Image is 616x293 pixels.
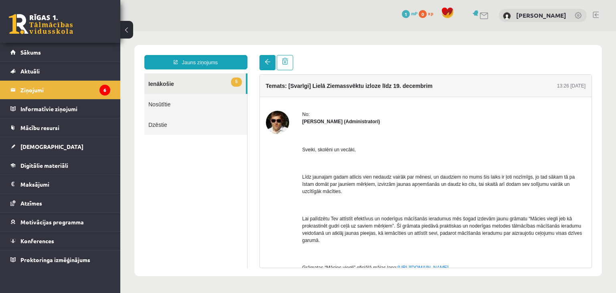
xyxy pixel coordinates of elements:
span: 1 [402,10,410,18]
span: Proktoringa izmēģinājums [20,256,90,263]
i: 6 [99,85,110,96]
a: Mācību resursi [10,118,110,137]
div: 13:26 [DATE] [437,51,465,59]
span: xp [428,10,433,16]
a: Rīgas 1. Tālmācības vidusskola [9,14,73,34]
a: Ziņojumi6 [10,81,110,99]
img: Dana Davidone [503,12,511,20]
a: Dzēstie [24,83,127,104]
a: Konferences [10,232,110,250]
span: Sākums [20,49,41,56]
legend: Informatīvie ziņojumi [20,100,110,118]
strong: [PERSON_NAME] (Administratori) [182,88,260,94]
legend: Maksājumi [20,175,110,193]
span: Digitālie materiāli [20,162,68,169]
a: Atzīmes [10,194,110,212]
span: Motivācijas programma [20,218,84,226]
a: Jauns ziņojums [24,24,127,39]
div: No: [182,80,466,87]
a: 1 mP [402,10,417,16]
a: Nosūtītie [24,63,127,83]
a: Digitālie materiāli [10,156,110,175]
span: Sveiki, skolēni un vecāki, [182,116,235,122]
img: Ivo Čapiņš [146,80,169,103]
a: Proktoringa izmēģinājums [10,250,110,269]
span: Mācību resursi [20,124,59,131]
a: 5Ienākošie [24,43,126,63]
span: [DEMOGRAPHIC_DATA] [20,143,83,150]
span: Atzīmes [20,199,42,207]
span: Līdz jaunajam gadam atlicis vien nedaudz vairāk par mēnesi, un daudziem no mums šis laiks ir ļoti... [182,143,455,163]
a: [PERSON_NAME] [516,11,566,19]
a: [URL][DOMAIN_NAME] [278,234,328,240]
span: Konferences [20,237,54,244]
span: Lai palīdzētu Tev attīstīt efektīvus un noderīgus mācīšanās ieradumus mēs šogad izdevām jaunu grā... [182,185,462,212]
legend: Ziņojumi [20,81,110,99]
span: Grāmatas “Mācies viegli” oficiālā mājas lapa: [182,234,328,240]
span: 0 [419,10,427,18]
a: Sākums [10,43,110,61]
a: [DEMOGRAPHIC_DATA] [10,137,110,156]
a: 0 xp [419,10,437,16]
a: Informatīvie ziņojumi [10,100,110,118]
span: Aktuāli [20,67,40,75]
h4: Temats: [Svarīgi] Lielā Ziemassvēktu izloze līdz 19. decembrim [146,52,312,58]
span: mP [411,10,417,16]
a: Aktuāli [10,62,110,80]
span: 5 [111,47,121,56]
a: Motivācijas programma [10,213,110,231]
a: Maksājumi [10,175,110,193]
